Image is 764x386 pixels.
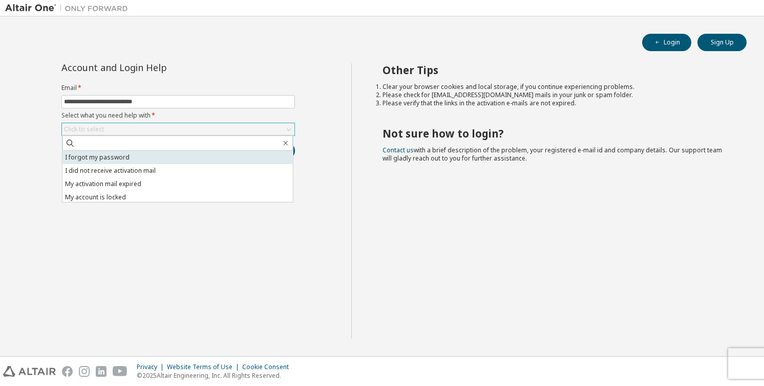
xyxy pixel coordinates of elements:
img: Altair One [5,3,133,13]
span: with a brief description of the problem, your registered e-mail id and company details. Our suppo... [383,146,722,163]
div: Website Terms of Use [167,363,242,371]
div: Account and Login Help [61,63,248,72]
a: Contact us [383,146,414,154]
img: instagram.svg [79,366,90,377]
li: Clear your browser cookies and local storage, if you continue experiencing problems. [383,83,729,91]
div: Privacy [137,363,167,371]
li: Please verify that the links in the activation e-mails are not expired. [383,99,729,107]
div: Click to select [64,125,104,133]
img: youtube.svg [113,366,128,377]
h2: Other Tips [383,63,729,77]
img: facebook.svg [62,366,73,377]
h2: Not sure how to login? [383,127,729,140]
div: Click to select [62,123,294,135]
img: linkedin.svg [96,366,107,377]
img: altair_logo.svg [3,366,56,377]
div: Cookie Consent [242,363,295,371]
button: Login [642,34,691,51]
label: Email [61,84,295,92]
button: Sign Up [697,34,747,51]
p: © 2025 Altair Engineering, Inc. All Rights Reserved. [137,371,295,380]
li: Please check for [EMAIL_ADDRESS][DOMAIN_NAME] mails in your junk or spam folder. [383,91,729,99]
label: Select what you need help with [61,111,295,120]
li: I forgot my password [62,151,293,164]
